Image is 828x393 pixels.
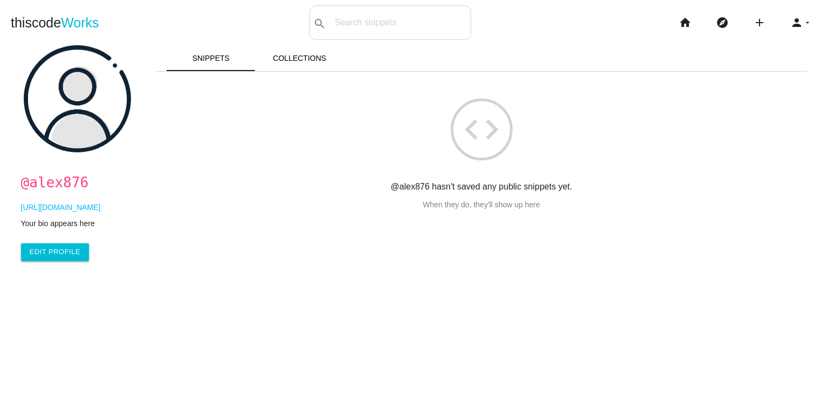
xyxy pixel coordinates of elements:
i: code [451,99,513,160]
a: Edit Profile [21,243,89,261]
i: search [313,6,326,41]
i: arrow_drop_down [803,5,812,40]
button: search [310,6,329,39]
input: Search snippets [329,11,471,34]
a: Snippets [167,45,256,71]
strong: @alex876 hasn't saved any public snippets yet. [391,182,572,191]
i: add [753,5,766,40]
p: When they do, they'll show up here [156,200,807,209]
i: person [790,5,803,40]
i: home [679,5,692,40]
img: user.png [24,45,131,152]
a: thiscodeWorks [11,5,99,40]
p: Your bio appears here [21,219,144,228]
h1: @alex876 [21,175,144,191]
span: Works [61,15,99,30]
i: explore [716,5,729,40]
a: [URL][DOMAIN_NAME] [21,203,144,212]
a: Collections [256,45,344,71]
